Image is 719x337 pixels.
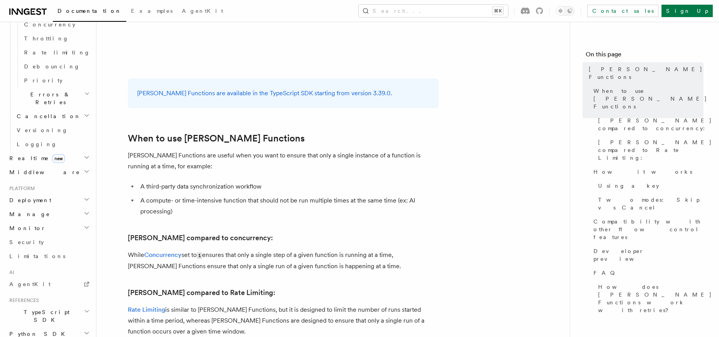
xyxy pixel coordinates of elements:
button: TypeScript SDK [6,305,91,327]
p: is similar to [PERSON_NAME] Functions, but it is designed to limit the number of runs started wit... [128,304,439,337]
a: [PERSON_NAME] compared to Rate Limiting: [128,287,275,298]
a: Documentation [53,2,126,22]
li: A compute- or time-intensive function that should not be run multiple times at the same time (ex:... [138,195,439,217]
a: How it works [590,165,703,179]
button: Toggle dark mode [556,6,574,16]
span: AgentKit [9,281,51,287]
span: Security [9,239,44,245]
button: Manage [6,207,91,221]
a: Versioning [14,123,91,137]
button: Search...⌘K [359,5,508,17]
a: FAQ [590,266,703,280]
code: 1 [197,252,202,259]
span: Examples [131,8,173,14]
a: Examples [126,2,177,21]
a: AgentKit [6,277,91,291]
span: Cancellation [14,112,81,120]
h4: On this page [586,50,703,62]
span: Monitor [6,224,46,232]
button: Errors & Retries [14,87,91,109]
span: Deployment [6,196,51,204]
a: Using a key [595,179,703,193]
a: [PERSON_NAME] compared to concurrency: [595,113,703,135]
span: Two modes: Skip vs Cancel [598,196,703,211]
button: Monitor [6,221,91,235]
span: new [52,154,65,163]
span: Documentation [58,8,122,14]
li: A third-party data synchronization workflow [138,181,439,192]
a: When to use [PERSON_NAME] Functions [128,133,305,144]
span: Logging [17,141,57,147]
button: Realtimenew [6,151,91,165]
p: [PERSON_NAME] Functions are useful when you want to ensure that only a single instance of a funct... [128,150,439,172]
span: Throttling [24,35,69,42]
span: [PERSON_NAME] Functions [589,65,703,81]
a: AgentKit [177,2,228,21]
span: References [6,297,39,304]
span: [PERSON_NAME] compared to concurrency: [598,117,712,132]
span: Priority [24,77,63,84]
a: Rate Limiting [128,306,165,313]
span: Errors & Retries [14,91,84,106]
a: When to use [PERSON_NAME] Functions [590,84,703,113]
a: Two modes: Skip vs Cancel [595,193,703,215]
span: Developer preview [593,247,703,263]
a: Limitations [6,249,91,263]
a: [PERSON_NAME] compared to concurrency: [128,232,273,243]
p: [PERSON_NAME] Functions are available in the TypeScript SDK starting from version 3.39.0. [137,88,429,99]
span: Middleware [6,168,80,176]
span: [PERSON_NAME] compared to Rate Limiting: [598,138,712,162]
a: Debouncing [21,59,91,73]
a: Contact sales [587,5,658,17]
a: Logging [14,137,91,151]
span: AI [6,269,14,276]
span: Rate limiting [24,49,90,56]
button: Middleware [6,165,91,179]
span: TypeScript SDK [6,308,84,324]
a: Concurrency [21,17,91,31]
a: Concurrency [144,251,181,258]
span: How does [PERSON_NAME] Functions work with retries? [598,283,712,314]
a: Compatibility with other flow control features [590,215,703,244]
a: Priority [21,73,91,87]
span: Debouncing [24,63,80,70]
button: Cancellation [14,109,91,123]
span: Manage [6,210,50,218]
span: Limitations [9,253,65,259]
span: How it works [593,168,692,176]
p: While set to ensures that only a single step of a given function is running at a time, [PERSON_NA... [128,250,439,272]
a: How does [PERSON_NAME] Functions work with retries? [595,280,703,317]
a: Throttling [21,31,91,45]
a: Rate limiting [21,45,91,59]
span: FAQ [593,269,619,277]
a: [PERSON_NAME] compared to Rate Limiting: [595,135,703,165]
span: When to use [PERSON_NAME] Functions [593,87,707,110]
span: Realtime [6,154,65,162]
a: Security [6,235,91,249]
span: Concurrency [24,21,75,28]
a: Developer preview [590,244,703,266]
button: Deployment [6,193,91,207]
a: [PERSON_NAME] Functions [586,62,703,84]
span: Compatibility with other flow control features [593,218,703,241]
span: Versioning [17,127,68,133]
span: AgentKit [182,8,223,14]
span: Platform [6,185,35,192]
kbd: ⌘K [492,7,503,15]
a: Sign Up [661,5,713,17]
span: Using a key [598,182,659,190]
